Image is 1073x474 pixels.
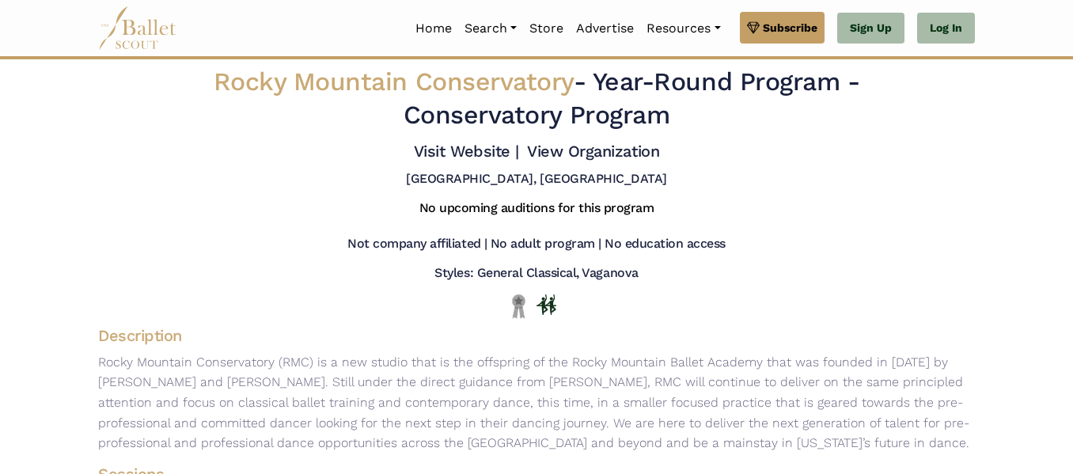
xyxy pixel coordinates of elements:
h5: No education access [605,236,726,252]
a: Search [458,12,523,45]
a: Visit Website | [414,142,519,161]
h4: Description [85,325,988,346]
h5: [GEOGRAPHIC_DATA], [GEOGRAPHIC_DATA] [406,171,667,188]
h5: No upcoming auditions for this program [419,200,654,217]
span: Rocky Mountain Conservatory [214,66,574,97]
a: View Organization [527,142,659,161]
a: Store [523,12,570,45]
a: Advertise [570,12,640,45]
p: Rocky Mountain Conservatory (RMC) is a new studio that is the offspring of the Rocky Mountain Bal... [85,352,988,453]
a: Sign Up [837,13,904,44]
a: Home [409,12,458,45]
h5: Styles: General Classical, Vaganova [434,265,638,282]
a: Log In [917,13,975,44]
h5: No adult program | [491,236,601,252]
a: Resources [640,12,726,45]
span: Year-Round Program - [593,66,859,97]
img: Local [509,294,529,318]
img: gem.svg [747,19,760,36]
h5: Not company affiliated | [347,236,487,252]
img: In Person [536,294,556,315]
h2: - Conservatory Program [173,66,900,131]
a: Subscribe [740,12,825,44]
span: Subscribe [763,19,817,36]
